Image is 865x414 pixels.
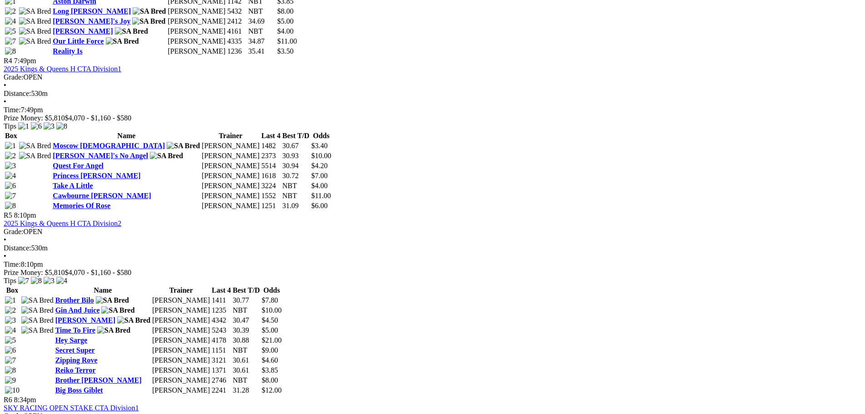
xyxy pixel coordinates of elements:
[4,260,861,269] div: 8:10pm
[5,336,16,344] img: 5
[262,326,278,334] span: $5.00
[4,73,861,81] div: OPEN
[5,376,16,384] img: 9
[4,90,861,98] div: 530m
[282,171,310,180] td: 30.72
[53,182,93,190] a: Take A Little
[232,336,261,345] td: 30.88
[55,286,151,295] th: Name
[262,366,278,374] span: $3.85
[211,366,231,375] td: 1371
[282,201,310,210] td: 31.09
[262,336,282,344] span: $21.00
[5,47,16,55] img: 8
[53,37,104,45] a: Our Little Force
[5,192,16,200] img: 7
[31,122,42,130] img: 6
[133,7,166,15] img: SA Bred
[201,171,260,180] td: [PERSON_NAME]
[262,346,278,354] span: $9.00
[4,228,24,235] span: Grade:
[262,356,278,364] span: $4.60
[261,161,281,170] td: 5514
[4,211,12,219] span: R5
[14,396,36,404] span: 8:34pm
[4,260,21,268] span: Time:
[21,326,54,334] img: SA Bred
[21,296,54,304] img: SA Bred
[211,326,231,335] td: 5243
[5,152,16,160] img: 2
[152,386,210,395] td: [PERSON_NAME]
[4,228,861,236] div: OPEN
[311,172,327,180] span: $7.00
[227,17,247,26] td: 2412
[152,306,210,315] td: [PERSON_NAME]
[150,152,183,160] img: SA Bred
[311,182,327,190] span: $4.00
[5,132,17,140] span: Box
[4,81,6,89] span: •
[201,191,260,200] td: [PERSON_NAME]
[4,277,16,284] span: Tips
[261,171,281,180] td: 1618
[262,306,282,314] span: $10.00
[201,201,260,210] td: [PERSON_NAME]
[152,376,210,385] td: [PERSON_NAME]
[55,296,94,304] a: Brother Bilo
[282,191,310,200] td: NBT
[55,326,95,334] a: Time To Fire
[55,316,115,324] a: [PERSON_NAME]
[21,306,54,314] img: SA Bred
[5,356,16,364] img: 7
[261,286,282,295] th: Odds
[4,106,861,114] div: 7:49pm
[53,192,151,200] a: Cawbourne [PERSON_NAME]
[232,316,261,325] td: 30.47
[232,286,261,295] th: Best T/D
[232,366,261,375] td: 30.61
[53,172,140,180] a: Princess [PERSON_NAME]
[5,17,16,25] img: 4
[4,65,121,73] a: 2025 Kings & Queens H CTA Division1
[211,296,231,305] td: 1411
[4,219,121,227] a: 2025 Kings & Queens H CTA Division2
[5,142,16,150] img: 1
[44,277,54,285] img: 3
[19,7,51,15] img: SA Bred
[311,131,331,140] th: Odds
[5,37,16,45] img: 7
[5,172,16,180] img: 4
[232,326,261,335] td: 30.39
[101,306,134,314] img: SA Bred
[55,376,142,384] a: Brother [PERSON_NAME]
[277,47,294,55] span: $3.50
[52,131,200,140] th: Name
[227,27,247,36] td: 4161
[5,316,16,324] img: 3
[4,106,21,114] span: Time:
[31,277,42,285] img: 8
[167,7,226,16] td: [PERSON_NAME]
[19,37,51,45] img: SA Bred
[232,356,261,365] td: 30.61
[201,181,260,190] td: [PERSON_NAME]
[311,192,331,200] span: $11.00
[261,141,281,150] td: 1482
[4,244,31,252] span: Distance:
[211,386,231,395] td: 2241
[262,296,278,304] span: $7.80
[201,151,260,160] td: [PERSON_NAME]
[18,122,29,130] img: 1
[232,296,261,305] td: 30.77
[53,17,130,25] a: [PERSON_NAME]'s Joy
[53,27,113,35] a: [PERSON_NAME]
[211,316,231,325] td: 4342
[53,142,165,150] a: Moscow [DEMOGRAPHIC_DATA]
[53,202,110,209] a: Memories Of Rose
[232,386,261,395] td: 31.28
[211,346,231,355] td: 1151
[4,236,6,244] span: •
[19,142,51,150] img: SA Bred
[261,191,281,200] td: 1552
